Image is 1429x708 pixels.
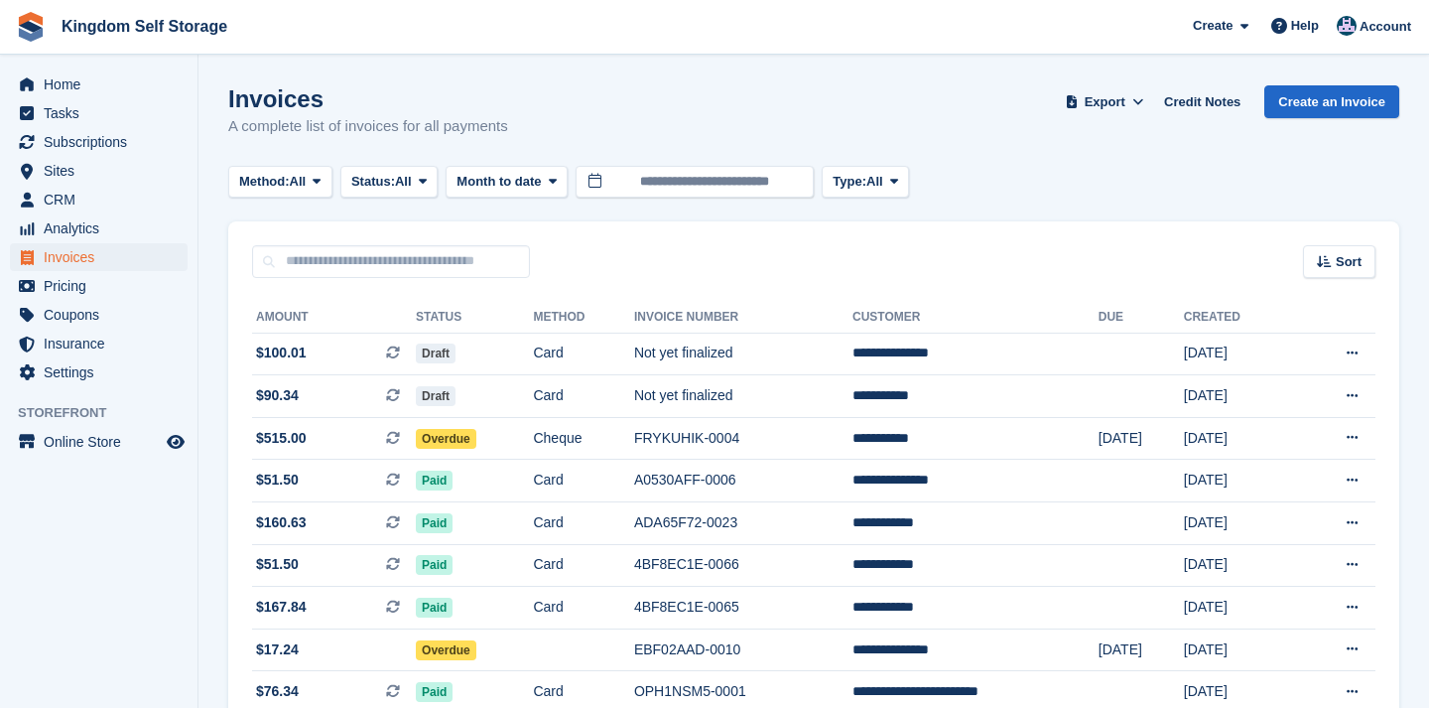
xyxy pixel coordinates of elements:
[634,544,852,587] td: 4BF8EC1E-0066
[1184,375,1294,418] td: [DATE]
[256,512,307,533] span: $160.63
[340,166,438,199] button: Status: All
[1085,92,1125,112] span: Export
[54,10,235,43] a: Kingdom Self Storage
[164,430,188,454] a: Preview store
[533,587,633,630] td: Card
[10,157,188,185] a: menu
[1184,302,1294,334] th: Created
[10,428,188,456] a: menu
[833,172,866,192] span: Type:
[634,302,852,334] th: Invoice Number
[44,128,163,156] span: Subscriptions
[44,186,163,213] span: CRM
[44,272,163,300] span: Pricing
[1156,85,1248,118] a: Credit Notes
[351,172,395,192] span: Status:
[416,471,453,491] span: Paid
[10,301,188,329] a: menu
[256,639,299,660] span: $17.24
[44,358,163,386] span: Settings
[416,344,455,363] span: Draft
[228,115,508,138] p: A complete list of invoices for all payments
[1193,16,1233,36] span: Create
[1099,417,1184,460] td: [DATE]
[1184,417,1294,460] td: [DATE]
[16,12,46,42] img: stora-icon-8386f47178a22dfd0bd8f6a31ec36ba5ce8667c1dd55bd0f319d3a0aa187defe.svg
[44,243,163,271] span: Invoices
[634,417,852,460] td: FRYKUHIK-0004
[634,333,852,375] td: Not yet finalized
[10,71,188,98] a: menu
[239,172,290,192] span: Method:
[446,166,568,199] button: Month to date
[395,172,412,192] span: All
[44,428,163,456] span: Online Store
[1061,85,1148,118] button: Export
[852,302,1099,334] th: Customer
[634,375,852,418] td: Not yet finalized
[1184,460,1294,502] td: [DATE]
[1099,302,1184,334] th: Due
[416,555,453,575] span: Paid
[228,166,332,199] button: Method: All
[533,302,633,334] th: Method
[10,272,188,300] a: menu
[44,330,163,357] span: Insurance
[256,681,299,702] span: $76.34
[228,85,508,112] h1: Invoices
[10,330,188,357] a: menu
[18,403,197,423] span: Storefront
[10,99,188,127] a: menu
[252,302,416,334] th: Amount
[533,544,633,587] td: Card
[1291,16,1319,36] span: Help
[1337,16,1357,36] img: Bradley Werlin
[10,186,188,213] a: menu
[634,502,852,545] td: ADA65F72-0023
[533,333,633,375] td: Card
[533,460,633,502] td: Card
[256,554,299,575] span: $51.50
[533,502,633,545] td: Card
[44,157,163,185] span: Sites
[533,417,633,460] td: Cheque
[44,214,163,242] span: Analytics
[10,243,188,271] a: menu
[1184,333,1294,375] td: [DATE]
[256,343,307,363] span: $100.01
[634,460,852,502] td: A0530AFF-0006
[416,302,533,334] th: Status
[416,682,453,702] span: Paid
[866,172,883,192] span: All
[416,513,453,533] span: Paid
[1184,629,1294,671] td: [DATE]
[10,128,188,156] a: menu
[1099,629,1184,671] td: [DATE]
[1184,587,1294,630] td: [DATE]
[634,629,852,671] td: EBF02AAD-0010
[44,301,163,329] span: Coupons
[456,172,541,192] span: Month to date
[416,429,476,449] span: Overdue
[44,71,163,98] span: Home
[256,385,299,406] span: $90.34
[1184,544,1294,587] td: [DATE]
[256,470,299,491] span: $51.50
[256,597,307,618] span: $167.84
[634,587,852,630] td: 4BF8EC1E-0065
[533,375,633,418] td: Card
[416,386,455,406] span: Draft
[1336,252,1362,272] span: Sort
[10,358,188,386] a: menu
[1360,17,1411,37] span: Account
[1184,502,1294,545] td: [DATE]
[290,172,307,192] span: All
[1264,85,1399,118] a: Create an Invoice
[10,214,188,242] a: menu
[822,166,909,199] button: Type: All
[416,640,476,660] span: Overdue
[256,428,307,449] span: $515.00
[44,99,163,127] span: Tasks
[416,598,453,618] span: Paid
